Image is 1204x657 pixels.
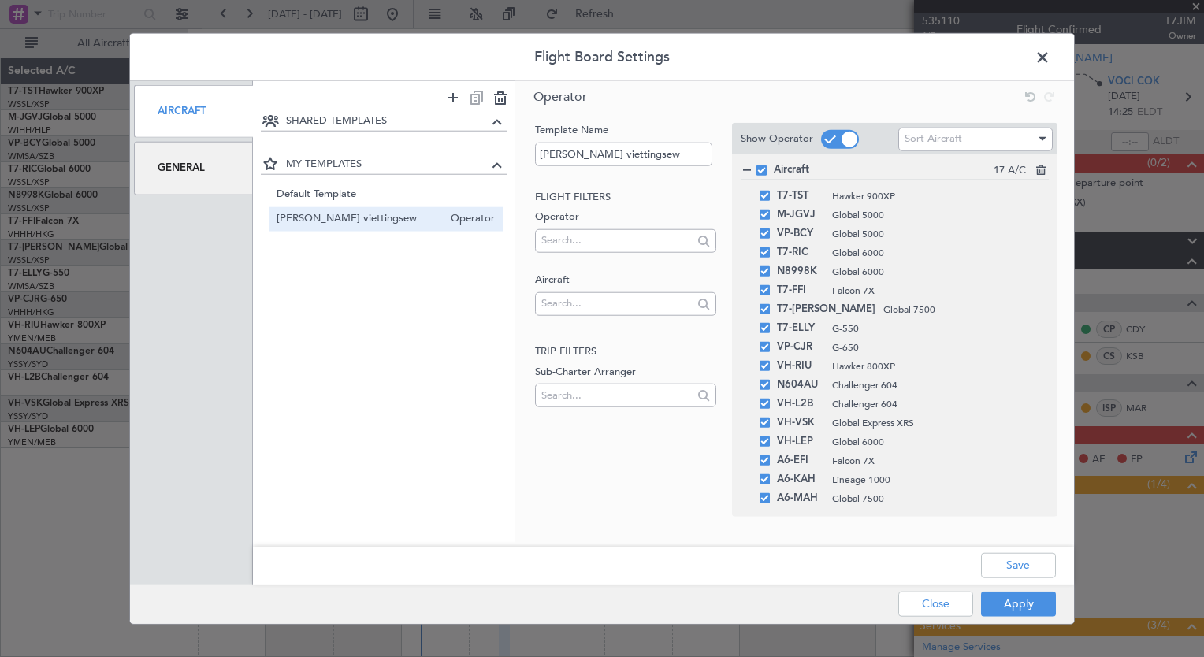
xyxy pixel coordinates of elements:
[443,210,495,227] span: Operator
[905,132,962,146] span: Sort Aircraft
[535,210,715,225] label: Operator
[832,378,1034,392] span: Challenger 604
[832,227,1034,241] span: Global 5000
[541,291,692,315] input: Search...
[832,416,1034,430] span: Global Express XRS
[286,156,489,172] span: MY TEMPLATES
[535,123,715,139] label: Template Name
[832,473,1034,487] span: Lineage 1000
[832,321,1034,336] span: G-550
[277,186,496,202] span: Default Template
[832,189,1034,203] span: Hawker 900XP
[898,591,973,616] button: Close
[832,492,1034,506] span: Global 7500
[832,208,1034,222] span: Global 5000
[777,338,824,357] span: VP-CJR
[777,206,824,225] span: M-JGVJ
[777,225,824,243] span: VP-BCY
[832,435,1034,449] span: Global 6000
[777,414,824,432] span: VH-VSK
[777,243,824,262] span: T7-RIC
[777,432,824,451] span: VH-LEP
[883,303,1034,317] span: Global 7500
[533,88,587,106] span: Operator
[277,210,444,227] span: [PERSON_NAME] viettingsew
[832,359,1034,373] span: Hawker 800XP
[777,187,824,206] span: T7-TST
[832,284,1034,298] span: Falcon 7X
[777,451,824,470] span: A6-EFI
[994,163,1026,179] span: 17 A/C
[981,552,1056,577] button: Save
[535,273,715,288] label: Aircraft
[832,397,1034,411] span: Challenger 604
[777,300,875,319] span: T7-[PERSON_NAME]
[535,344,715,360] h2: Trip filters
[134,85,253,138] div: Aircraft
[741,131,813,147] label: Show Operator
[981,591,1056,616] button: Apply
[777,395,824,414] span: VH-L2B
[130,34,1074,81] header: Flight Board Settings
[777,489,824,508] span: A6-MAH
[535,364,715,380] label: Sub-Charter Arranger
[777,262,824,281] span: N8998K
[832,265,1034,279] span: Global 6000
[777,470,824,489] span: A6-KAH
[134,142,253,195] div: General
[832,454,1034,468] span: Falcon 7X
[832,340,1034,354] span: G-650
[777,281,824,300] span: T7-FFI
[774,162,994,178] span: Aircraft
[541,383,692,406] input: Search...
[777,376,824,395] span: N604AU
[535,189,715,205] h2: Flight filters
[777,357,824,376] span: VH-RIU
[541,228,692,252] input: Search...
[777,319,824,338] span: T7-ELLY
[832,246,1034,260] span: Global 6000
[286,113,489,129] span: SHARED TEMPLATES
